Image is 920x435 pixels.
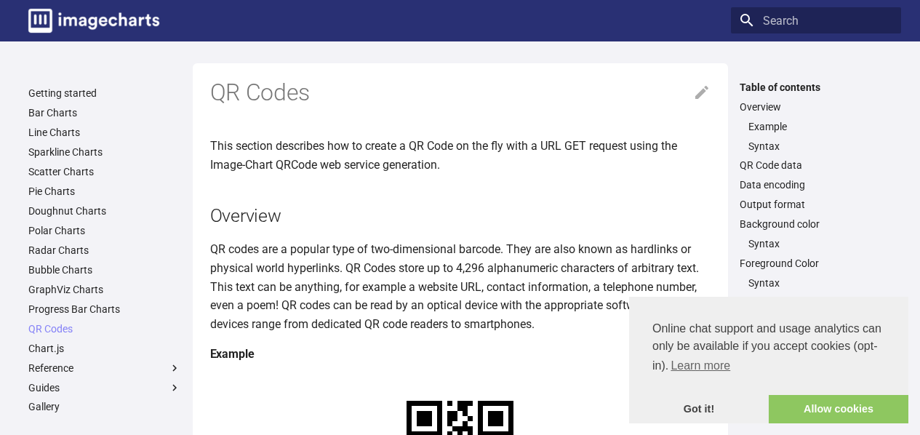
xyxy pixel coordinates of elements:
[769,395,908,424] a: allow cookies
[731,81,901,310] nav: Table of contents
[28,263,181,276] a: Bubble Charts
[740,217,892,231] a: Background color
[28,362,181,375] label: Reference
[740,237,892,250] nav: Background color
[28,165,181,178] a: Scatter Charts
[28,106,181,119] a: Bar Charts
[23,3,165,39] a: Image-Charts documentation
[28,185,181,198] a: Pie Charts
[629,297,908,423] div: cookieconsent
[210,203,711,228] h2: Overview
[740,276,892,290] nav: Foreground Color
[28,303,181,316] a: Progress Bar Charts
[210,345,711,364] h4: Example
[28,322,181,335] a: QR Codes
[28,204,181,217] a: Doughnut Charts
[629,395,769,424] a: dismiss cookie message
[28,126,181,139] a: Line Charts
[28,145,181,159] a: Sparkline Charts
[210,137,711,174] p: This section describes how to create a QR Code on the fly with a URL GET request using the Image-...
[652,320,885,377] span: Online chat support and usage analytics can only be available if you accept cookies (opt-in).
[740,159,892,172] a: QR Code data
[748,276,892,290] a: Syntax
[668,355,732,377] a: learn more about cookies
[28,87,181,100] a: Getting started
[748,237,892,250] a: Syntax
[740,178,892,191] a: Data encoding
[740,120,892,153] nav: Overview
[28,381,181,394] label: Guides
[748,140,892,153] a: Syntax
[748,120,892,133] a: Example
[28,283,181,296] a: GraphViz Charts
[731,81,901,94] label: Table of contents
[740,296,892,309] a: Error correction level and margin
[28,224,181,237] a: Polar Charts
[740,198,892,211] a: Output format
[28,244,181,257] a: Radar Charts
[28,9,159,33] img: logo
[740,100,892,113] a: Overview
[731,7,901,33] input: Search
[210,78,711,108] h1: QR Codes
[740,257,892,270] a: Foreground Color
[210,240,711,333] p: QR codes are a popular type of two-dimensional barcode. They are also known as hardlinks or physi...
[28,342,181,355] a: Chart.js
[28,400,181,413] a: Gallery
